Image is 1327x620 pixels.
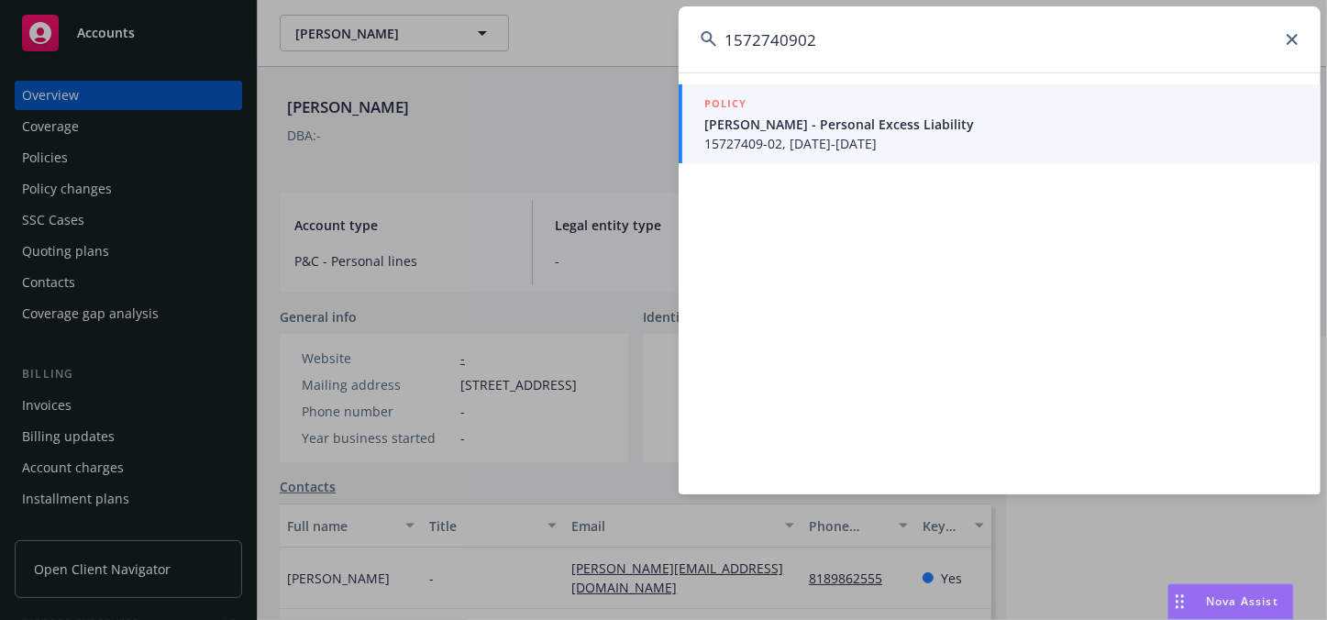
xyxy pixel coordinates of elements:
[704,134,1299,153] span: 15727409-02, [DATE]-[DATE]
[679,84,1321,163] a: POLICY[PERSON_NAME] - Personal Excess Liability15727409-02, [DATE]-[DATE]
[704,94,746,113] h5: POLICY
[1206,593,1278,609] span: Nova Assist
[1168,584,1191,619] div: Drag to move
[704,115,1299,134] span: [PERSON_NAME] - Personal Excess Liability
[1167,583,1294,620] button: Nova Assist
[679,6,1321,72] input: Search...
